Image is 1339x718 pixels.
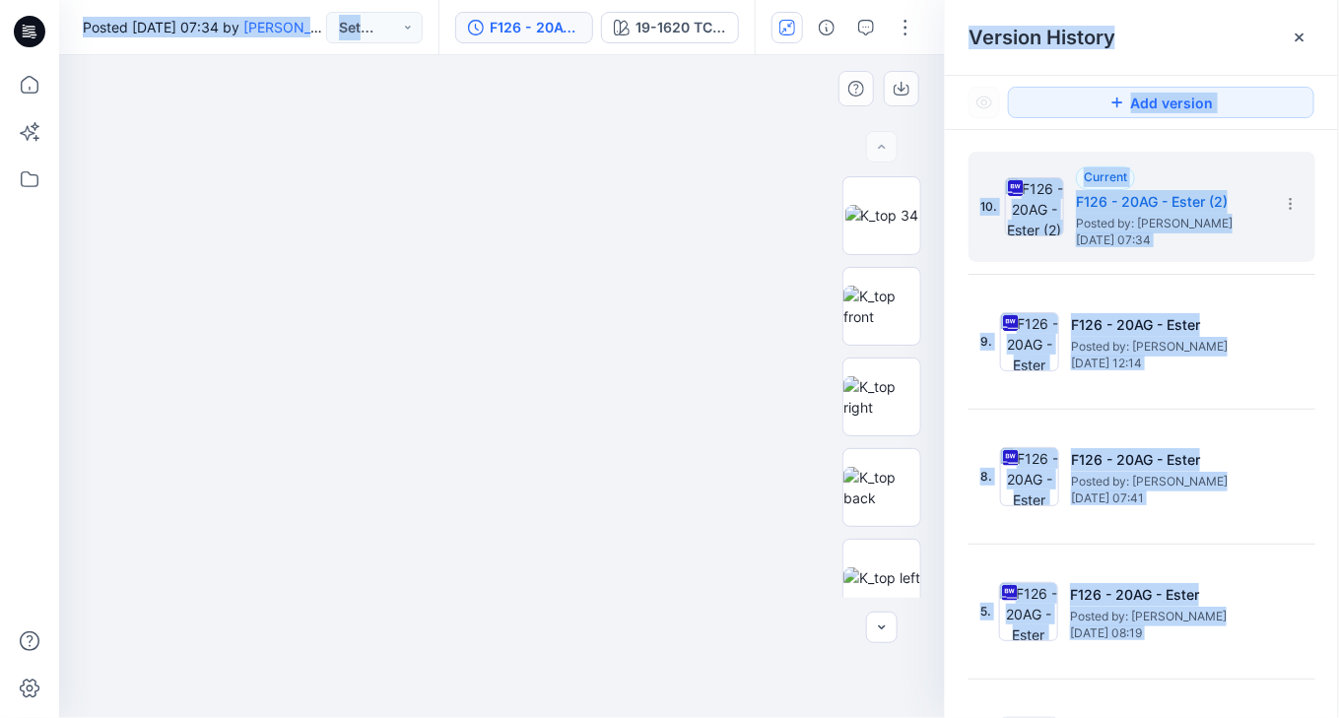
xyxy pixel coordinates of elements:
[83,17,326,37] span: Posted [DATE] 07:34 by
[1000,447,1059,506] img: F126 - 20AG - Ester
[980,198,997,216] span: 10.
[811,12,842,43] button: Details
[969,87,1000,118] button: Show Hidden Versions
[1071,357,1268,370] span: [DATE] 12:14
[1071,448,1268,472] h5: F126 - 20AG - Ester
[999,582,1058,641] img: F126 - 20AG - Ester
[1076,214,1273,233] span: Posted by: Bibi Castelijns
[1292,30,1307,45] button: Close
[1071,337,1268,357] span: Posted by: Guerline Kamp
[1070,626,1267,640] span: [DATE] 08:19
[1071,313,1268,337] h5: F126 - 20AG - Ester
[601,12,739,43] button: 19-1620 TCX Huckleberry
[636,17,726,38] div: 19-1620 TCX Huckleberry
[1005,177,1064,236] img: F126 - 20AG - Ester (2)
[1070,607,1267,626] span: Posted by: Bibi Castelijns
[843,286,920,327] img: K_top front
[1071,472,1268,491] span: Posted by: Guerline Kamp
[1008,87,1314,118] button: Add version
[980,468,992,486] span: 8.
[1000,312,1059,371] img: F126 - 20AG - Ester
[1070,583,1267,607] h5: F126 - 20AG - Ester
[490,17,580,38] div: F126 - 20AG - Ester (2)
[243,19,355,35] a: [PERSON_NAME]
[1076,190,1273,214] h5: F126 - 20AG - Ester (2)
[843,376,920,418] img: K_top right
[1076,233,1273,247] span: [DATE] 07:34
[969,26,1115,49] span: Version History
[1084,169,1127,184] span: Current
[845,205,919,226] img: K_top 34
[843,567,920,588] img: K_top left
[455,12,593,43] button: F126 - 20AG - Ester (2)
[1071,491,1268,505] span: [DATE] 07:41
[980,333,992,351] span: 9.
[980,603,991,620] span: 5.
[843,467,920,508] img: K_top back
